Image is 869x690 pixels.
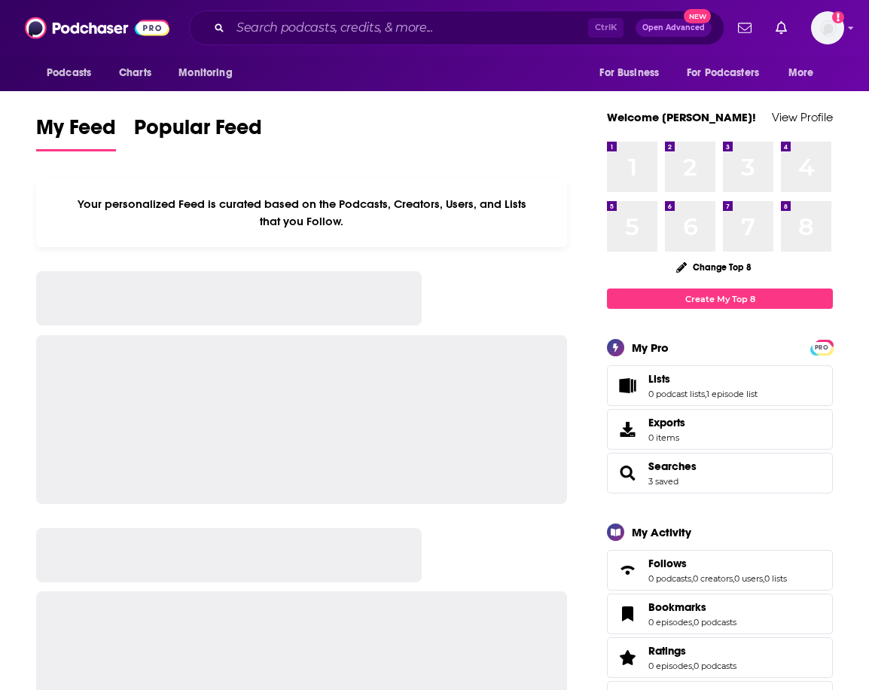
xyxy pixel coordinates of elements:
a: Popular Feed [134,114,262,151]
span: Lists [607,365,833,406]
a: My Feed [36,114,116,151]
span: , [692,617,694,627]
a: PRO [813,341,831,353]
span: , [705,389,706,399]
div: Search podcasts, credits, & more... [189,11,724,45]
span: Charts [119,63,151,84]
span: Ctrl K [588,18,624,38]
span: For Business [599,63,659,84]
a: Bookmarks [648,600,736,614]
a: Exports [607,409,833,450]
button: Show profile menu [811,11,844,44]
a: View Profile [772,110,833,124]
a: Show notifications dropdown [732,15,758,41]
span: , [763,573,764,584]
div: My Pro [632,340,669,355]
img: Podchaser - Follow, Share and Rate Podcasts [25,14,169,42]
span: Exports [612,419,642,440]
span: , [691,573,693,584]
span: Exports [648,416,685,429]
div: My Activity [632,525,691,539]
a: 0 lists [764,573,787,584]
span: More [788,63,814,84]
a: Charts [109,59,160,87]
a: 0 podcasts [694,661,736,671]
a: Searches [648,459,697,473]
a: 0 podcasts [694,617,736,627]
button: open menu [677,59,781,87]
a: Follows [612,560,642,581]
span: Follows [648,557,687,570]
a: Lists [648,372,758,386]
a: 1 episode list [706,389,758,399]
span: New [684,9,711,23]
span: Ratings [648,644,686,658]
a: Welcome [PERSON_NAME]! [607,110,756,124]
span: Searches [607,453,833,493]
span: , [692,661,694,671]
a: 0 creators [693,573,733,584]
a: Searches [612,463,642,484]
button: Change Top 8 [667,258,761,276]
a: Follows [648,557,787,570]
img: User Profile [811,11,844,44]
button: Open AdvancedNew [636,19,712,37]
span: Popular Feed [134,114,262,149]
span: , [733,573,734,584]
span: For Podcasters [687,63,759,84]
a: 0 users [734,573,763,584]
span: Bookmarks [648,600,706,614]
a: Ratings [648,644,736,658]
span: Logged in as WE_Broadcast [811,11,844,44]
span: My Feed [36,114,116,149]
button: open menu [589,59,678,87]
a: Show notifications dropdown [770,15,793,41]
a: Lists [612,375,642,396]
span: 0 items [648,432,685,443]
div: Your personalized Feed is curated based on the Podcasts, Creators, Users, and Lists that you Follow. [36,179,567,247]
button: open menu [168,59,252,87]
span: PRO [813,342,831,353]
a: Ratings [612,647,642,668]
span: Podcasts [47,63,91,84]
span: Monitoring [178,63,232,84]
a: 0 episodes [648,661,692,671]
a: Create My Top 8 [607,289,833,309]
input: Search podcasts, credits, & more... [230,16,588,40]
button: open menu [778,59,833,87]
a: Bookmarks [612,603,642,624]
svg: Add a profile image [832,11,844,23]
a: 0 podcasts [648,573,691,584]
span: Ratings [607,637,833,678]
span: Follows [607,550,833,591]
a: 0 episodes [648,617,692,627]
button: open menu [36,59,111,87]
span: Bookmarks [607,594,833,634]
span: Lists [648,372,670,386]
span: Open Advanced [642,24,705,32]
a: 0 podcast lists [648,389,705,399]
a: 3 saved [648,476,678,487]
